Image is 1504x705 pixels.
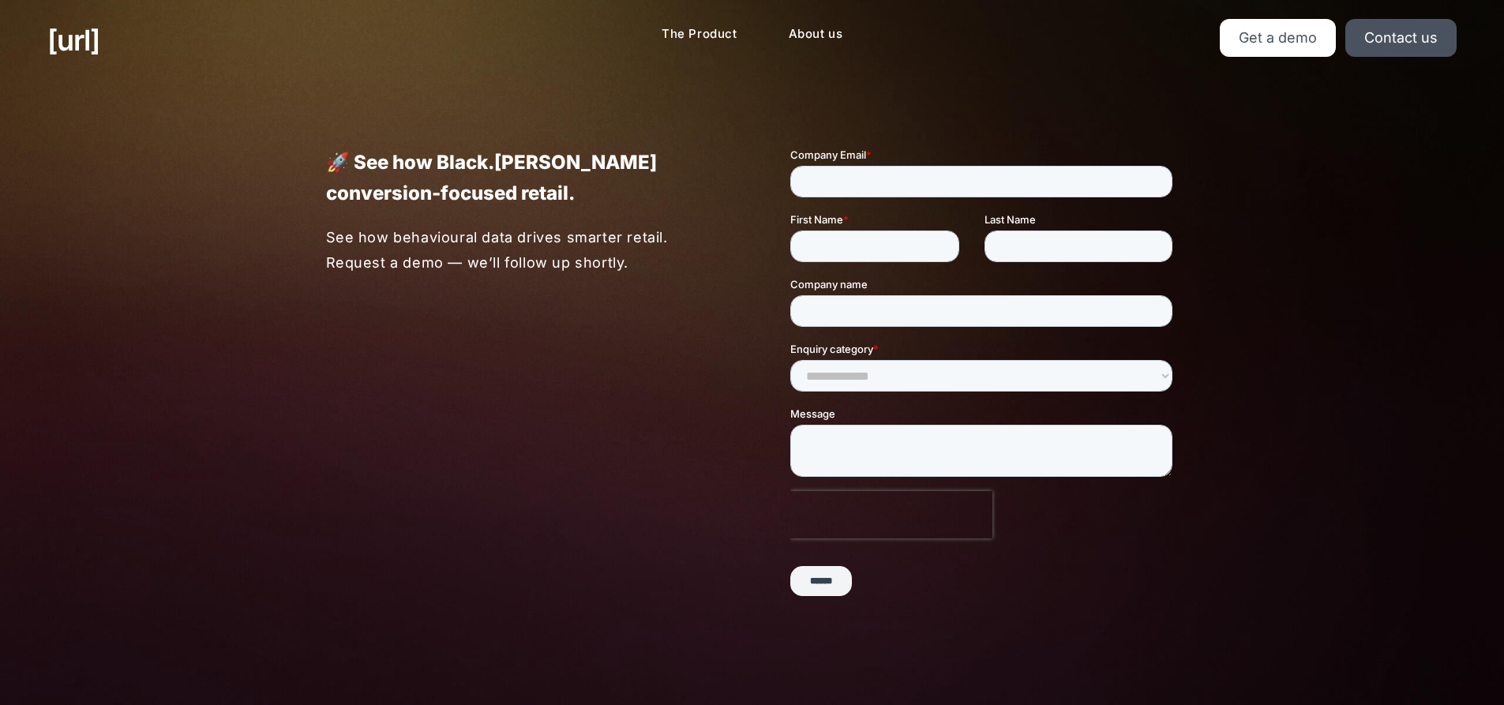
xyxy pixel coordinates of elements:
a: [URL] [47,19,99,62]
iframe: Form 1 [790,147,1179,609]
a: About us [776,19,856,50]
p: See how behavioural data drives smarter retail. Request a demo — we’ll follow up shortly. [326,225,715,275]
a: Get a demo [1220,19,1336,57]
a: Contact us [1345,19,1457,57]
p: 🚀 See how Black.[PERSON_NAME] conversion-focused retail. [326,147,714,208]
a: The Product [649,19,750,50]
